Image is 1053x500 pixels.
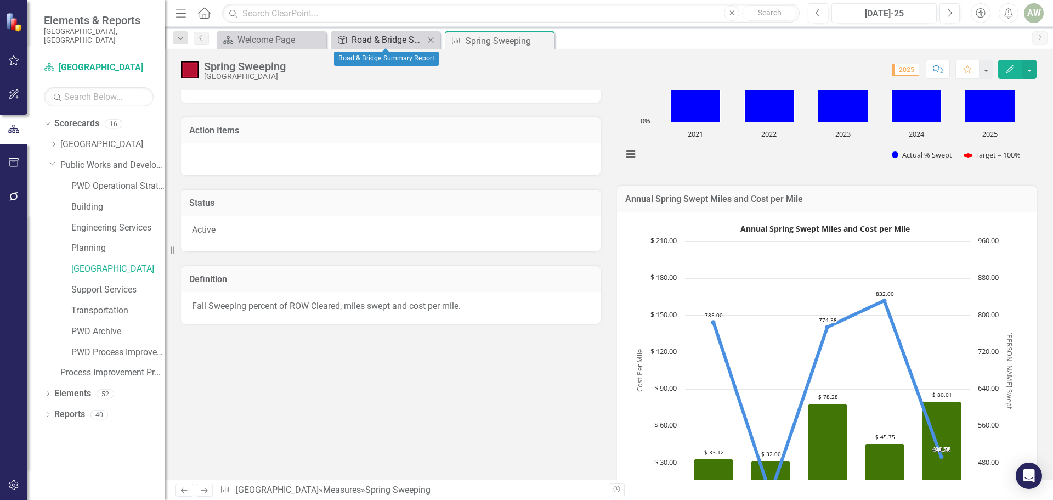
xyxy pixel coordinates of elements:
[835,7,933,20] div: [DATE]-25
[323,485,361,495] a: Measures
[825,325,830,329] path: 2023, 774.38. Total # of miles swept.
[44,87,154,106] input: Search Below...
[189,126,592,136] h3: Action Items
[641,116,650,126] text: 0%
[1024,3,1044,23] button: AW
[71,222,165,234] a: Engineering Services
[181,61,199,78] img: Below Plan
[71,346,165,359] a: PWD Process Improvements
[71,284,165,296] a: Support Services
[650,235,677,245] text: $ 210.00
[654,383,677,393] text: $ 90.00
[688,129,703,139] text: 2021
[740,223,910,234] text: Annual Spring Swept Miles and Cost per Mile
[978,310,999,319] text: 800.00
[189,198,592,208] h3: Status
[97,389,114,398] div: 52
[978,272,999,282] text: 880.00
[982,129,998,139] text: 2025
[60,159,165,172] a: Public Works and Development
[711,320,716,324] path: 2021, 785. Total # of miles swept.
[939,454,944,459] path: 2025, 493.75. Total # of miles swept.
[876,290,894,297] text: 832.00
[875,433,895,441] text: $ 45.75
[71,201,165,214] a: Building
[204,72,286,81] div: [GEOGRAPHIC_DATA]
[60,367,165,379] a: Process Improvement Program
[192,224,590,239] p: Active
[236,485,319,495] a: [GEOGRAPHIC_DATA]
[54,117,99,130] a: Scorecards
[978,420,999,430] text: 560.00
[650,346,677,356] text: $ 120.00
[705,311,723,319] text: 785.00
[635,350,644,392] text: Cost Per Mile
[965,150,1022,160] button: Show Target = 100%
[623,147,638,162] button: View chart menu, Spring Sweeping - ROW Cleared
[333,33,424,47] a: Road & Bridge Summary Report
[742,5,797,21] button: Search
[978,383,999,393] text: 640.00
[831,3,937,23] button: [DATE]-25
[71,180,165,193] a: PWD Operational Strategy
[105,119,122,128] div: 16
[835,129,851,139] text: 2023
[5,13,25,32] img: ClearPoint Strategy
[892,64,919,76] span: 2025
[1016,463,1042,489] div: Open Intercom Messenger
[352,33,424,47] div: Road & Bridge Summary Report
[189,274,592,284] h3: Definition
[909,129,925,139] text: 2024
[44,14,154,27] span: Elements & Reports
[978,346,999,356] text: 720.00
[819,316,837,324] text: 774.38
[818,393,838,401] text: $ 78.28
[932,391,952,398] text: $ 80.01
[745,72,795,122] path: 2022, 53.36. Actual % Swept.
[650,272,677,282] text: $ 180.00
[761,129,777,139] text: 2022
[932,446,950,453] text: 493.75
[220,484,601,497] div: » »
[204,60,286,72] div: Spring Sweeping
[54,408,85,421] a: Reports
[54,387,91,400] a: Elements
[44,61,154,74] a: [GEOGRAPHIC_DATA]
[71,242,165,255] a: Planning
[965,62,1015,122] path: 2025, 64. Actual % Swept.
[60,138,165,151] a: [GEOGRAPHIC_DATA]
[761,450,781,458] text: $ 32.00
[90,410,108,419] div: 40
[222,4,800,23] input: Search ClearPoint...
[71,263,165,276] a: [GEOGRAPHIC_DATA]
[365,485,431,495] div: Spring Sweeping
[892,150,952,160] button: Show Actual % Swept
[71,325,165,338] a: PWD Archive
[650,310,677,319] text: $ 150.00
[44,27,154,45] small: [GEOGRAPHIC_DATA], [GEOGRAPHIC_DATA]
[704,448,724,456] text: $ 33.12
[1005,332,1015,409] text: [PERSON_NAME] Swept
[625,194,1028,204] h3: Annual Spring Swept Miles and Cost per Mile
[334,52,439,66] div: Road & Bridge Summary Report
[71,305,165,317] a: Transportation
[882,299,887,303] path: 2024, 832. Total # of miles swept.
[654,420,677,430] text: $ 60.00
[219,33,324,47] a: Welcome Page
[654,457,677,467] text: $ 30.00
[466,34,552,48] div: Spring Sweeping
[978,235,999,245] text: 960.00
[237,33,324,47] div: Welcome Page
[192,300,590,313] p: Fall Sweeping percent of ROW Cleared, miles swept and cost per mile.
[978,457,999,467] text: 480.00
[758,8,782,17] span: Search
